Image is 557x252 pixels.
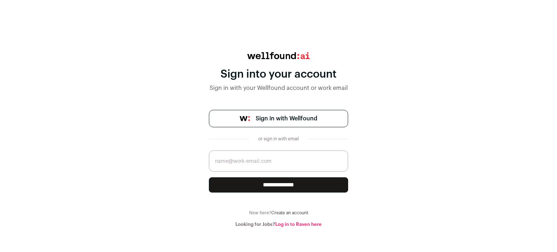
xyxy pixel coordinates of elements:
[209,150,348,172] input: name@work-email.com
[255,136,302,142] div: or sign in with email
[209,222,348,227] div: Looking for Jobs?
[271,211,308,215] a: Create an account
[256,114,317,123] span: Sign in with Wellfound
[209,110,348,127] a: Sign in with Wellfound
[240,116,250,121] img: wellfound-symbol-flush-black-fb3c872781a75f747ccb3a119075da62bfe97bd399995f84a933054e44a575c4.png
[209,210,348,216] div: New here?
[209,84,348,92] div: Sign in with your Wellfound account or work email
[247,52,310,59] img: wellfound:ai
[209,68,348,81] div: Sign into your account
[275,222,322,227] a: Log in to Raven here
